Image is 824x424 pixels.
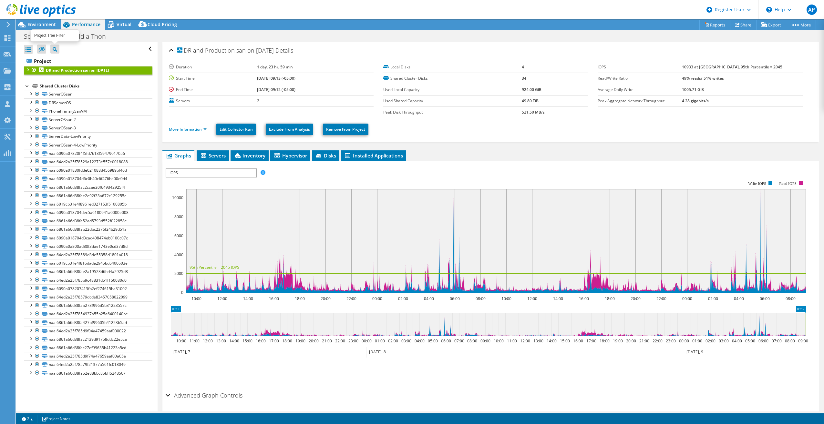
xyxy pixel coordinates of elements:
text: 23:00 [665,338,675,344]
span: Graphs [166,152,191,159]
span: DR and Production san on [DATE] [177,47,274,54]
a: naa.6090a07820f4f5fd7613f59479017056 [24,149,152,157]
b: [DATE] 09:13 (-05:00) [257,76,295,81]
text: 14:00 [229,338,239,344]
h2: Advanced Graph Controls [166,389,242,402]
a: naa.6090a078207413fb2ef274615ba31002 [24,284,152,293]
a: naa.64ed2a25f785b9c48831d51f150080d0 [24,276,152,284]
text: 19:00 [613,338,623,344]
text: 09:00 [480,338,490,344]
text: 15:00 [242,338,252,344]
label: Peak Disk Throughput [383,109,522,116]
text: 00:00 [372,296,382,301]
a: naa.6861a66d38fae2a19523d6bd4a2925d8 [24,268,152,276]
b: 4.28 gigabits/s [682,98,709,104]
h1: Scenario 3 - PS Build a Thon [21,33,116,40]
a: naa.6861a66d38fac2ccae20f649342925f4 [24,183,152,191]
text: 06:00 [758,338,768,344]
text: 10:00 [176,338,186,344]
text: 10:00 [191,296,201,301]
text: 16:00 [255,338,265,344]
a: DRServerOS [24,98,152,107]
a: Edit Collector Run [216,124,256,135]
a: naa.6090a018704d6c0b40c6f476be00d0d4 [24,175,152,183]
text: 02:00 [388,338,398,344]
text: 16:00 [579,296,589,301]
text: 06:00 [759,296,769,301]
label: Peak Aggregate Network Throughput [598,98,682,104]
b: 1 day, 23 hr, 59 min [257,64,293,70]
span: IOPS [166,169,256,177]
label: Servers [169,98,257,104]
b: 2 [257,98,259,104]
b: 1005.71 GiB [682,87,704,92]
svg: \n [766,7,772,13]
text: 01:00 [692,338,702,344]
text: 12:00 [202,338,212,344]
a: More Information [169,126,207,132]
text: 12:00 [527,296,537,301]
label: Duration [169,64,257,70]
text: 14:00 [243,296,253,301]
text: 12:00 [217,296,227,301]
text: 0 [181,290,183,295]
b: 10933 at [GEOGRAPHIC_DATA], 95th Percentile = 2045 [682,64,782,70]
text: 2000 [174,271,183,276]
text: 02:00 [708,296,718,301]
a: naa.6090a018704dec5a6180941a0000e008 [24,208,152,217]
a: Share [730,20,757,30]
a: naa.64ed2a25f785d9f04a47459aaf000022 [24,327,152,335]
a: Exclude From Analysis [266,124,313,135]
a: Project Notes [37,415,75,423]
text: 20:00 [308,338,318,344]
a: Reports [699,20,730,30]
text: 15:00 [560,338,570,344]
text: 01:00 [375,338,385,344]
a: ServerOSsan-2 [24,115,152,124]
b: [DATE] 09:12 (-05:00) [257,87,295,92]
a: naa.6861a66d38fae2e92f33a672c129255e [24,191,152,200]
a: naa.6861a66d38fab22dbc2376f24b29d51a [24,225,152,234]
text: 10:00 [493,338,503,344]
text: 04:00 [732,338,742,344]
text: 08:00 [467,338,477,344]
a: Remove From Project [323,124,368,135]
a: naa.6861a66d38fac27df99635b41223a5cd [24,344,152,352]
a: naa.6090a01830fdde021088d456989bf46d [24,166,152,175]
text: 09:00 [798,338,808,344]
a: Export [756,20,786,30]
text: 18:00 [282,338,292,344]
a: ServerOSsan-4-LowPriority [24,141,152,149]
a: naa.64ed2a25f78589d3de55358d1801a018 [24,250,152,259]
a: naa.6861a66d38fa52ad5793d552f022858c [24,217,152,225]
text: 20:00 [320,296,330,301]
text: 10000 [172,195,183,200]
text: 08:00 [475,296,485,301]
text: 13:00 [216,338,226,344]
text: Write IOPS [748,181,766,186]
label: Used Shared Capacity [383,98,522,104]
a: naa.6019cb31e4f816dade2945bd6400603e [24,259,152,268]
div: Shared Cluster Disks [40,82,152,90]
a: Project [24,56,152,66]
text: 02:00 [398,296,408,301]
text: 23:00 [348,338,358,344]
a: naa.64ed2a25f7854937a55b25a6400140be [24,310,152,318]
text: 00:00 [679,338,689,344]
label: End Time [169,86,257,93]
b: 49% reads/ 51% writes [682,76,724,81]
text: 16:00 [269,296,279,301]
a: naa.64ed2a25f78579dcde83457058022099 [24,293,152,301]
label: Average Daily Write [598,86,682,93]
span: Details [275,46,293,54]
span: Environment [27,21,56,27]
a: 2 [17,415,37,423]
text: 16:00 [573,338,583,344]
text: 05:00 [427,338,438,344]
text: 05:00 [745,338,755,344]
a: naa.64ed2a25f78529a12273e557e0018088 [24,157,152,166]
text: 6000 [174,233,183,238]
text: 19:00 [295,338,305,344]
label: Used Local Capacity [383,86,522,93]
b: 924.00 GiB [522,87,541,92]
